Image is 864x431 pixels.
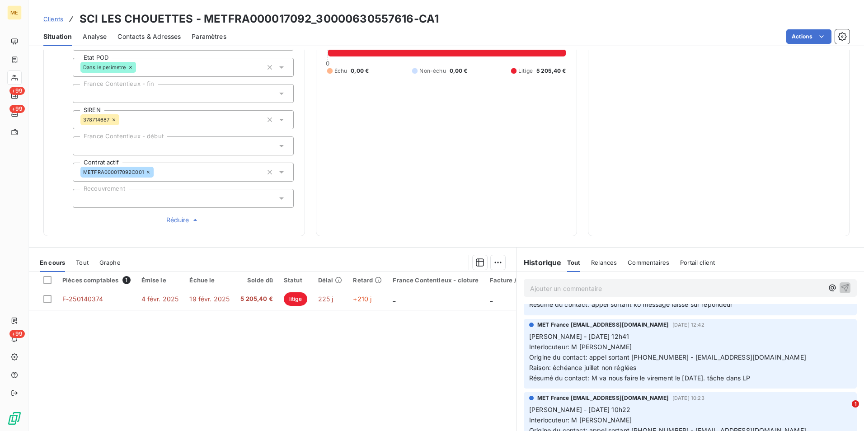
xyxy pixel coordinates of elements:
[490,276,552,284] div: Facture / Echéancier
[284,276,307,284] div: Statut
[189,295,230,303] span: 19 févr. 2025
[192,32,226,41] span: Paramètres
[529,300,733,308] span: Résumé du contact: appel sortant ko message laissé sur répondeur
[786,29,831,44] button: Actions
[43,14,63,23] a: Clients
[99,259,121,266] span: Graphe
[83,169,144,175] span: METFRA000017092C001
[450,67,468,75] span: 0,00 €
[536,67,566,75] span: 5 205,40 €
[680,259,715,266] span: Portail client
[166,215,200,225] span: Réduire
[83,117,109,122] span: 378714687
[419,67,446,75] span: Non-échu
[326,60,329,67] span: 0
[529,333,629,340] span: [PERSON_NAME] - [DATE] 12h41
[154,168,161,176] input: Ajouter une valeur
[518,67,533,75] span: Litige
[567,259,581,266] span: Tout
[852,400,859,408] span: 1
[43,32,72,41] span: Situation
[80,11,439,27] h3: SCI LES CHOUETTES - METFRA000017092_30000630557616-CA1
[517,257,562,268] h6: Historique
[9,105,25,113] span: +99
[62,276,131,284] div: Pièces comptables
[117,32,181,41] span: Contacts & Adresses
[62,295,103,303] span: F-250140374
[393,276,479,284] div: France Contentieux - cloture
[490,295,493,303] span: _
[83,32,107,41] span: Analyse
[393,295,395,303] span: _
[529,416,632,424] span: Interlocuteur: M [PERSON_NAME]
[529,353,806,361] span: Origine du contact: appel sortant [PHONE_NUMBER] - [EMAIL_ADDRESS][DOMAIN_NAME]
[9,330,25,338] span: +99
[141,276,179,284] div: Émise le
[80,194,88,202] input: Ajouter une valeur
[537,394,669,402] span: MET France [EMAIL_ADDRESS][DOMAIN_NAME]
[80,89,88,98] input: Ajouter une valeur
[83,65,126,70] span: Dans le perimetre
[529,374,751,382] span: Résumé du contact: M va nous faire le virement le [DATE]. tâche dans LP
[76,259,89,266] span: Tout
[240,295,273,304] span: 5 205,40 €
[318,295,333,303] span: 225 j
[353,295,371,303] span: +210 j
[284,292,307,306] span: litige
[529,406,630,413] span: [PERSON_NAME] - [DATE] 10h22
[122,276,131,284] span: 1
[189,276,230,284] div: Échue le
[334,67,347,75] span: Échu
[591,259,617,266] span: Relances
[80,142,88,150] input: Ajouter une valeur
[318,276,343,284] div: Délai
[43,15,63,23] span: Clients
[136,63,143,71] input: Ajouter une valeur
[7,411,22,426] img: Logo LeanPay
[529,343,632,351] span: Interlocuteur: M [PERSON_NAME]
[537,321,669,329] span: MET France [EMAIL_ADDRESS][DOMAIN_NAME]
[9,87,25,95] span: +99
[73,215,294,225] button: Réduire
[240,276,273,284] div: Solde dû
[40,259,65,266] span: En cours
[529,364,636,371] span: Raison: échéance juillet non réglées
[141,295,179,303] span: 4 févr. 2025
[353,276,382,284] div: Retard
[119,116,127,124] input: Ajouter une valeur
[7,5,22,20] div: ME
[628,259,669,266] span: Commentaires
[833,400,855,422] iframe: Intercom live chat
[672,395,704,401] span: [DATE] 10:23
[672,322,704,328] span: [DATE] 12:42
[351,67,369,75] span: 0,00 €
